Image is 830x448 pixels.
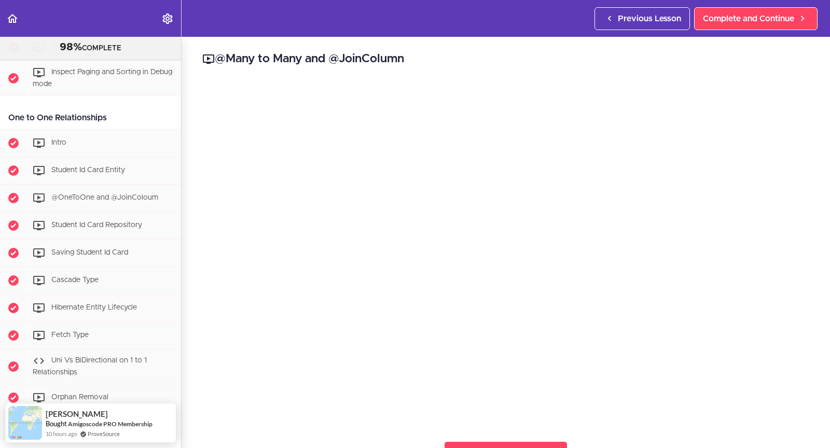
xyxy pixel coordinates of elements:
span: Inspect Paging and Sorting in Debug mode [33,69,172,88]
a: ProveSource [88,429,120,438]
div: COMPLETE [13,41,168,54]
svg: Settings Menu [161,12,174,25]
span: Bought [46,419,67,428]
h2: @Many to Many and @JoinColumn [202,50,809,68]
span: Intro [51,139,66,146]
span: 98% [60,42,82,52]
span: Orphan Removal [51,394,108,401]
span: Student Id Card Repository [51,221,142,229]
span: 10 hours ago [46,429,77,438]
span: Saving Student Id Card [51,249,128,256]
span: @OneToOne and @JoinColoum [51,194,158,201]
a: Previous Lesson [594,7,690,30]
svg: Back to course curriculum [6,12,19,25]
span: Uni Vs BiDirectional on 1 to 1 Relationships [33,357,147,376]
a: Complete and Continue [694,7,818,30]
span: Previous Lesson [618,12,681,25]
span: Hibernate Entity Lifecycle [51,304,137,311]
span: Cascade Type [51,276,99,284]
span: Student Id Card Entity [51,166,125,174]
a: Amigoscode PRO Membership [68,420,153,428]
span: Complete and Continue [703,12,794,25]
span: [PERSON_NAME] [46,410,108,418]
img: provesource social proof notification image [8,406,42,440]
span: Fetch Type [51,331,89,339]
